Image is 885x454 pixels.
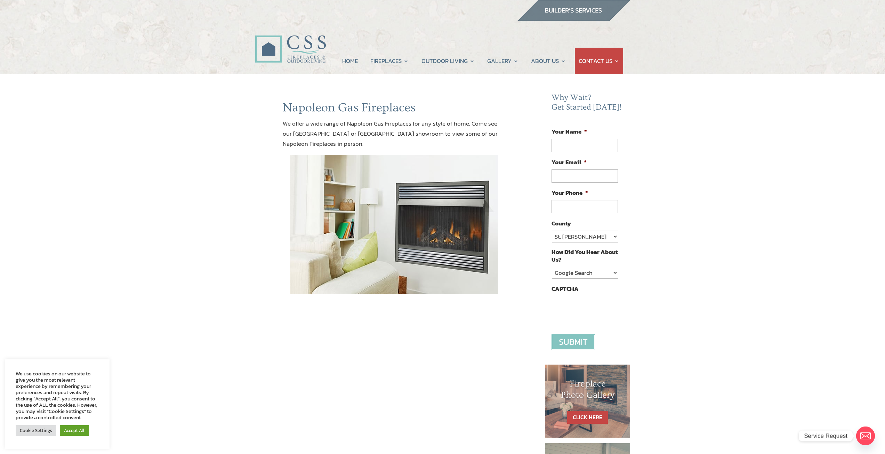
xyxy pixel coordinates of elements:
[552,189,588,197] label: Your Phone
[559,379,617,404] h1: Fireplace Photo Gallery
[552,334,595,350] input: Submit
[552,285,579,293] label: CAPTCHA
[487,48,518,74] a: GALLERY
[421,48,475,74] a: OUTDOOR LIVING
[60,425,89,436] a: Accept All
[342,48,358,74] a: HOME
[531,48,566,74] a: ABOUT US
[16,371,99,421] div: We use cookies on our website to give you the most relevant experience by remembering your prefer...
[517,14,630,23] a: builder services construction supply
[552,248,618,263] label: How Did You Hear About Us?
[255,16,326,66] img: CSS Fireplaces & Outdoor Living (Formerly Construction Solutions & Supply)- Jacksonville Ormond B...
[552,296,657,323] iframe: reCAPTCHA
[567,411,608,424] a: CLICK HERE
[283,119,506,155] p: We offer a wide range of Napoleon Gas Fireplaces for any style of home. Come see our [GEOGRAPHIC_...
[290,155,498,294] img: Napoleon Gas Fireplaces
[370,48,409,74] a: FIREPLACES
[856,427,875,445] a: Email
[552,93,623,116] h2: Why Wait? Get Started [DATE]!
[579,48,619,74] a: CONTACT US
[552,220,571,227] label: County
[552,128,587,135] label: Your Name
[552,158,587,166] label: Your Email
[16,425,56,436] a: Cookie Settings
[283,101,506,119] h1: Napoleon Gas Fireplaces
